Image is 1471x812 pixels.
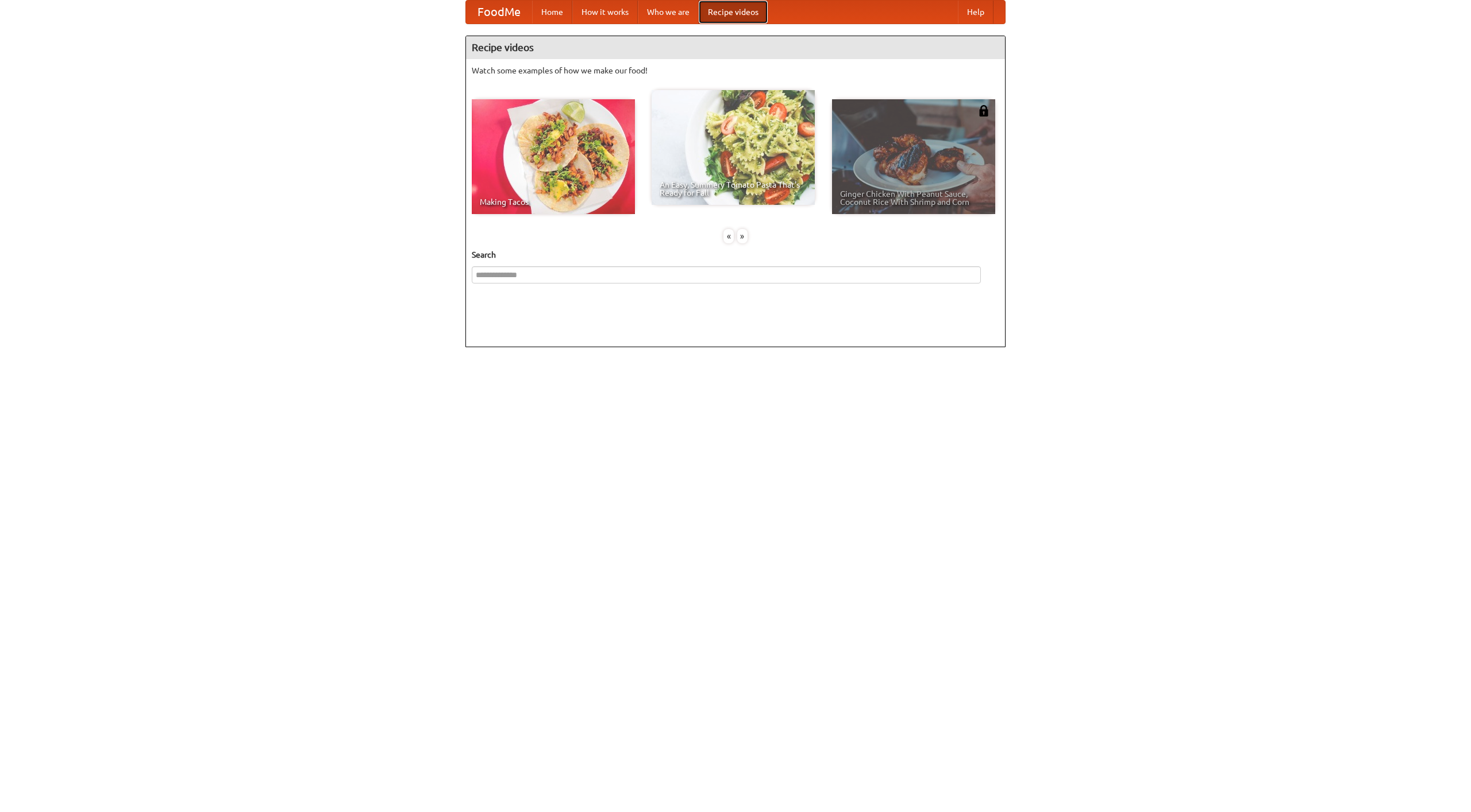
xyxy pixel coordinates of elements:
p: Watch some examples of how we make our food! [472,65,999,76]
span: Making Tacos [480,198,627,206]
a: Who we are [638,1,699,24]
a: An Easy, Summery Tomato Pasta That's Ready for Fall [652,90,815,205]
img: 483408.png [978,105,989,116]
a: Recipe videos [699,1,768,24]
a: Home [532,1,572,24]
div: « [723,229,734,243]
a: Making Tacos [472,99,635,214]
a: How it works [572,1,638,24]
h5: Search [472,249,999,261]
div: » [737,229,748,243]
span: An Easy, Summery Tomato Pasta That's Ready for Fall [660,181,807,197]
a: FoodMe [466,1,532,24]
a: Help [958,1,993,24]
h4: Recipe videos [466,36,1005,59]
